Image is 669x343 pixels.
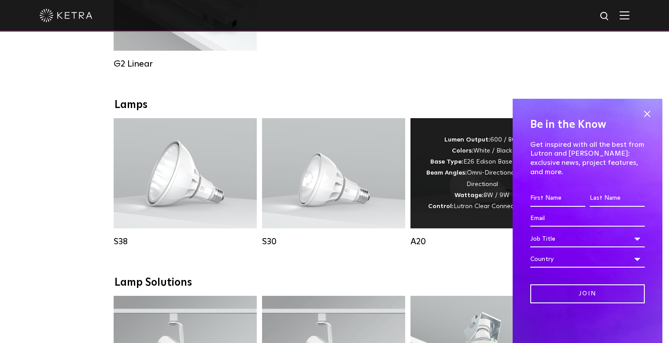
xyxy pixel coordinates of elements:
strong: Colors: [452,148,473,154]
strong: Beam Angles: [426,170,467,176]
div: Country [530,251,645,268]
input: Email [530,210,645,227]
strong: Base Type: [430,159,463,165]
strong: Control: [428,203,454,209]
div: G2 Linear [114,59,257,69]
a: A20 Lumen Output:600 / 800Colors:White / BlackBase Type:E26 Edison Base / GU24Beam Angles:Omni-Di... [410,118,554,247]
div: 600 / 800 White / Black E26 Edison Base / GU24 Omni-Directional / Semi-Directional 8W / 9W [424,134,540,212]
input: Last Name [590,190,645,207]
strong: Lumen Output: [444,137,490,143]
div: S38 [114,236,257,247]
h4: Be in the Know [530,116,645,133]
input: Join [530,284,645,303]
div: A20 [410,236,554,247]
span: Lutron Clear Connect Type X [454,203,536,209]
div: Lamp Solutions [115,276,555,289]
img: search icon [599,11,610,22]
img: Hamburger%20Nav.svg [620,11,629,19]
strong: Wattage: [455,192,484,198]
div: Lamps [115,99,555,112]
a: S38 Lumen Output:1100Colors:White / BlackBase Type:E26 Edison Base / GU24Beam Angles:10° / 25° / ... [114,118,257,247]
div: Job Title [530,231,645,247]
a: S30 Lumen Output:1100Colors:White / BlackBase Type:E26 Edison Base / GU24Beam Angles:15° / 25° / ... [262,118,405,247]
div: S30 [262,236,405,247]
p: Get inspired with all the best from Lutron and [PERSON_NAME]: exclusive news, project features, a... [530,140,645,177]
input: First Name [530,190,585,207]
img: ketra-logo-2019-white [40,9,92,22]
